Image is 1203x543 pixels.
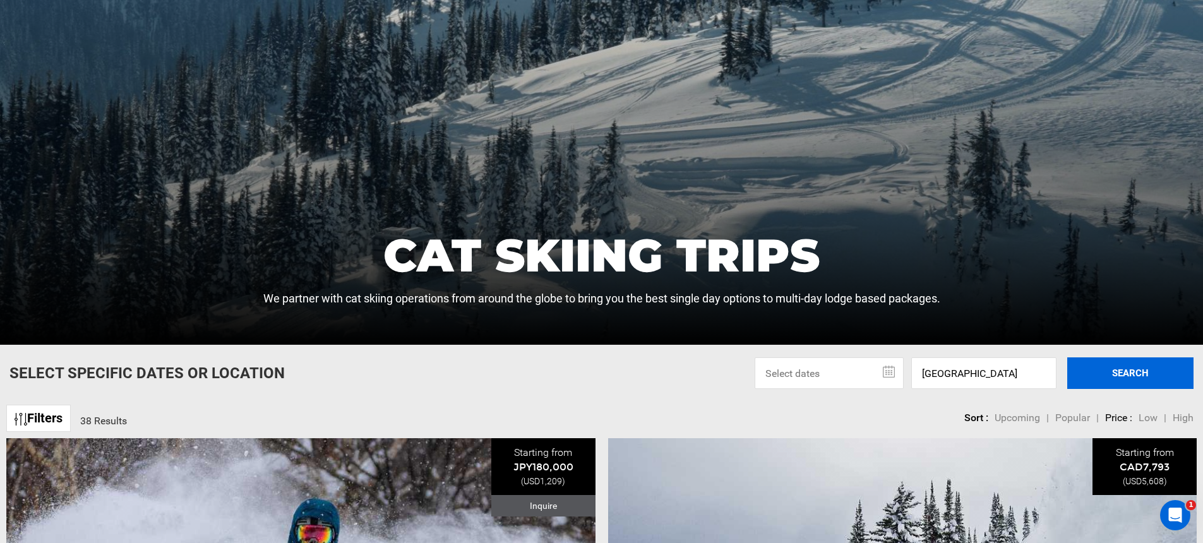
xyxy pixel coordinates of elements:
span: High [1173,412,1194,424]
li: | [1046,411,1049,426]
span: Upcoming [995,412,1040,424]
p: Select Specific Dates Or Location [9,362,285,384]
span: 1 [1186,500,1196,510]
h1: Cat Skiing Trips [263,232,940,278]
li: | [1164,411,1166,426]
input: Enter a location [911,357,1056,389]
button: SEARCH [1067,357,1194,389]
li: Sort : [964,411,988,426]
input: Select dates [755,357,904,389]
span: Popular [1055,412,1090,424]
p: We partner with cat skiing operations from around the globe to bring you the best single day opti... [263,290,940,307]
span: Low [1139,412,1158,424]
img: btn-icon.svg [15,413,27,426]
li: Price : [1105,411,1132,426]
a: Filters [6,405,71,432]
iframe: Intercom live chat [1160,500,1190,530]
span: 38 Results [80,415,127,427]
li: | [1096,411,1099,426]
